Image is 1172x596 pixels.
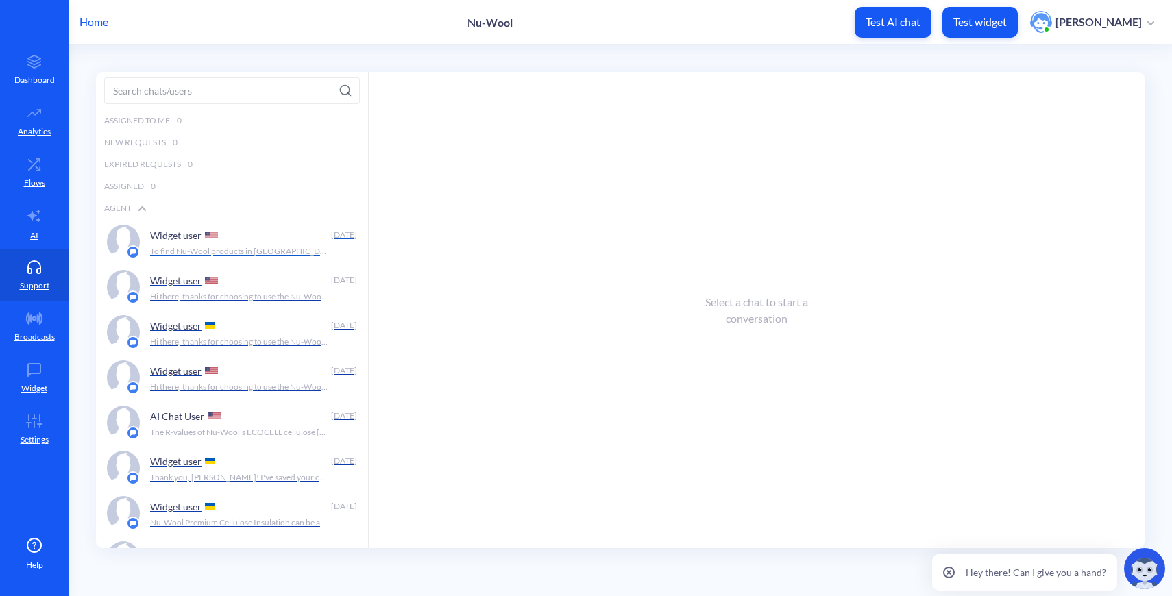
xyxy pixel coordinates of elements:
div: [DATE] [330,410,357,422]
p: Hi there, thanks for choosing to use the Nu-Wool Chatbot! How can I help you [DATE]? [150,290,328,303]
div: [DATE] [330,364,357,377]
p: Widget user [150,320,202,332]
div: Agent [96,197,368,219]
div: New Requests [96,132,368,153]
p: Home [80,14,108,30]
img: platform icon [126,426,140,440]
div: [DATE] [330,545,357,558]
p: Dashboard [14,74,55,86]
a: platform iconWidget user [DATE]To find Nu-Wool products in [GEOGRAPHIC_DATA], [GEOGRAPHIC_DATA], ... [96,219,368,264]
div: Expired Requests [96,153,368,175]
span: 0 [151,180,156,193]
p: Test AI chat [866,15,920,29]
button: Test widget [942,7,1018,38]
img: US [205,232,218,238]
div: [DATE] [330,319,357,332]
p: Nu-Wool Premium Cellulose Insulation can be applied using the following methods: 1. Nu-Wool WALLS... [150,517,328,529]
img: UA [205,503,215,510]
p: Widget user [150,456,202,467]
img: copilot-icon.svg [1124,548,1165,589]
img: platform icon [126,517,140,530]
p: Widget user [150,501,202,512]
img: UA [205,322,215,329]
p: Widget user [150,275,202,286]
img: US [205,367,218,374]
div: [DATE] [330,274,357,286]
img: platform icon [126,381,140,395]
p: Widget user [150,365,202,377]
button: Test AI chat [855,7,931,38]
p: Nu-Wool [467,16,513,29]
div: [DATE] [330,455,357,467]
p: AI [30,229,38,242]
img: platform icon [126,245,140,259]
p: Hi there, thanks for choosing to use the Nu-Wool Chatbot! How can I help you [DATE]? [150,381,328,393]
a: platform iconWidget user [DATE]Thank you, [PERSON_NAME]! I've saved your contact details and inte... [96,445,368,491]
img: platform icon [126,336,140,349]
p: [PERSON_NAME] [1055,14,1142,29]
img: user photo [1030,11,1052,33]
div: Assigned [96,175,368,197]
a: platform iconAI Chat User [DATE]The R-values of Nu-Wool's ECOCELL cellulose [PERSON_NAME] are as ... [96,400,368,445]
img: platform icon [126,471,140,485]
p: Support [20,280,49,292]
p: To find Nu-Wool products in [GEOGRAPHIC_DATA], [GEOGRAPHIC_DATA], you can use the "Product Locato... [150,245,328,258]
p: Widget user [150,229,202,241]
img: US [208,412,221,419]
div: [DATE] [330,500,357,512]
button: user photo[PERSON_NAME] [1023,10,1161,34]
span: Help [26,559,43,571]
p: Hey there! Can I give you a hand? [966,565,1106,580]
p: Hi there, thanks for choosing to use the Nu-Wool Chatbot! How can I help you [DATE]? [150,336,328,348]
p: AI Chat User [150,410,204,422]
span: 0 [173,136,178,149]
p: Analytics [18,125,51,138]
div: Select a chat to start a conversation [686,294,827,327]
p: Settings [21,434,49,446]
input: Search chats/users [104,77,360,104]
p: Widget user [150,546,202,558]
a: platform iconWidget user [DATE]Hi there, thanks for choosing to use the Nu-Wool Chatbot! How can ... [96,355,368,400]
img: platform icon [126,290,140,304]
p: Broadcasts [14,331,55,343]
a: platform iconWidget user [DATE]Nu-Wool Premium Cellulose Insulation can be applied using the foll... [96,491,368,536]
a: platform iconWidget user [DATE] [96,536,368,581]
p: Flows [24,177,45,189]
img: US [205,277,218,284]
div: [DATE] [330,229,357,241]
div: Assigned to me [96,110,368,132]
a: platform iconWidget user [DATE]Hi there, thanks for choosing to use the Nu-Wool Chatbot! How can ... [96,310,368,355]
p: Test widget [953,15,1007,29]
span: 0 [188,158,193,171]
p: The R-values of Nu-Wool's ECOCELL cellulose [PERSON_NAME] are as follows: - ECOCELL 3.5″ batt: R1... [150,426,328,438]
img: UA [205,458,215,464]
p: Thank you, [PERSON_NAME]! I've saved your contact details and interest in speaking with a sales r... [150,471,328,484]
a: platform iconWidget user [DATE]Hi there, thanks for choosing to use the Nu-Wool Chatbot! How can ... [96,264,368,310]
p: Widget [21,382,47,395]
span: 0 [177,114,182,127]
